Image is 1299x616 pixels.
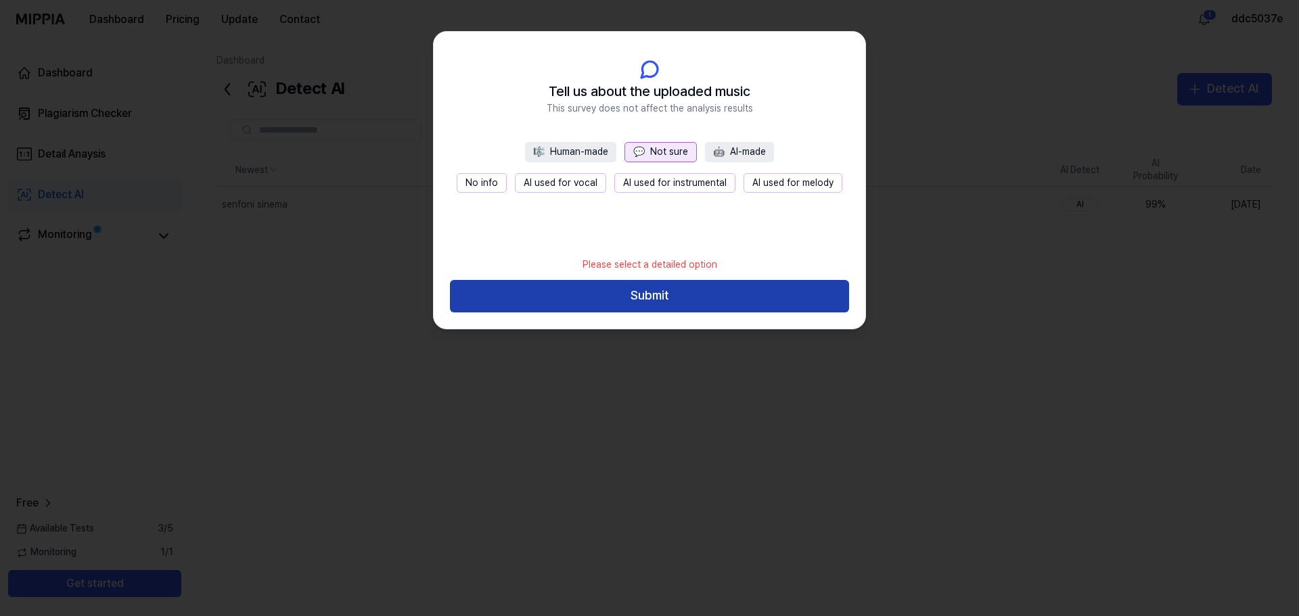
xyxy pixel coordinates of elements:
[713,146,725,157] span: 🤖
[633,146,645,157] span: 💬
[547,102,753,116] span: This survey does not affect the analysis results
[705,142,774,162] button: 🤖AI-made
[450,280,849,312] button: Submit
[614,173,735,193] button: AI used for instrumental
[624,142,697,162] button: 💬Not sure
[744,173,842,193] button: AI used for melody
[457,173,507,193] button: No info
[574,250,725,280] div: Please select a detailed option
[533,146,545,157] span: 🎼
[515,173,606,193] button: AI used for vocal
[525,142,616,162] button: 🎼Human-made
[549,80,750,102] span: Tell us about the uploaded music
